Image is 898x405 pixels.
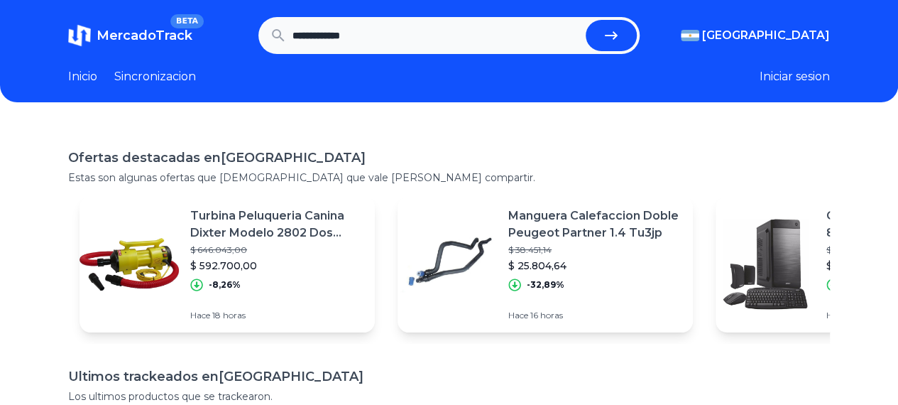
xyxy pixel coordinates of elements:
[68,367,830,387] h1: Ultimos trackeados en [GEOGRAPHIC_DATA]
[190,244,363,256] p: $ 646.043,00
[398,215,497,314] img: Featured image
[190,259,363,273] p: $ 592.700,00
[80,215,179,314] img: Featured image
[68,24,192,47] a: MercadoTrackBETA
[681,27,830,44] button: [GEOGRAPHIC_DATA]
[68,171,830,185] p: Estas son algunas ofertas que [DEMOGRAPHIC_DATA] que vale [PERSON_NAME] compartir.
[508,310,681,321] p: Hace 16 horas
[80,196,375,333] a: Featured imageTurbina Peluqueria Canina Dixter Modelo 2802 Dos Motores Fabricantes$ 646.043,00$ 5...
[68,24,91,47] img: MercadoTrack
[68,68,97,85] a: Inicio
[209,279,241,291] p: -8,26%
[702,27,830,44] span: [GEOGRAPHIC_DATA]
[170,14,204,28] span: BETA
[508,244,681,256] p: $ 38.451,14
[190,207,363,242] p: Turbina Peluqueria Canina Dixter Modelo 2802 Dos Motores Fabricantes
[68,389,830,404] p: Los ultimos productos que se trackearon.
[398,196,693,333] a: Featured imageManguera Calefaccion Doble Peugeot Partner 1.4 Tu3jp$ 38.451,14$ 25.804,64-32,89%Ha...
[97,28,192,43] span: MercadoTrack
[68,148,830,168] h1: Ofertas destacadas en [GEOGRAPHIC_DATA]
[716,215,815,314] img: Featured image
[114,68,196,85] a: Sincronizacion
[190,310,363,321] p: Hace 18 horas
[508,259,681,273] p: $ 25.804,64
[527,279,564,291] p: -32,89%
[508,207,681,242] p: Manguera Calefaccion Doble Peugeot Partner 1.4 Tu3jp
[681,30,699,41] img: Argentina
[760,68,830,85] button: Iniciar sesion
